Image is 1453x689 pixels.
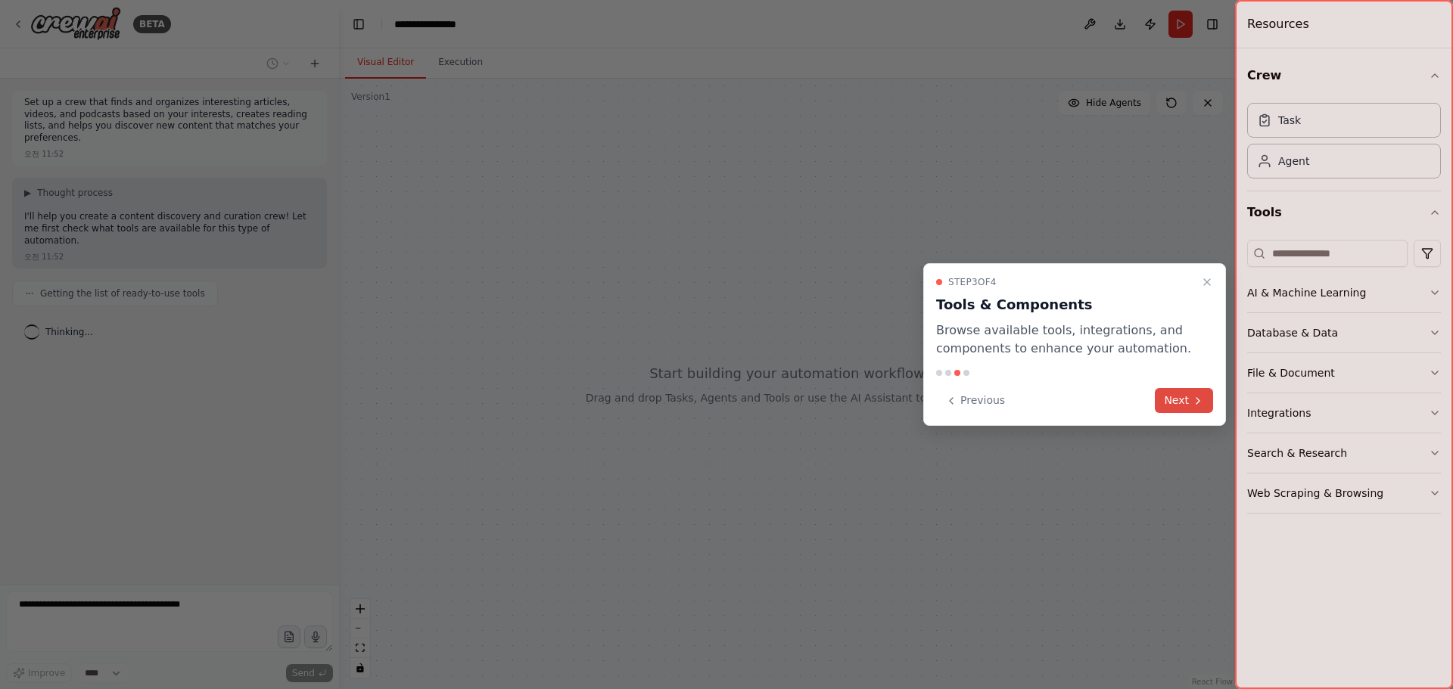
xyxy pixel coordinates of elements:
button: Previous [936,388,1014,413]
button: Next [1155,388,1213,413]
button: Close walkthrough [1198,273,1216,291]
button: Hide left sidebar [348,14,369,35]
span: Step 3 of 4 [948,276,997,288]
p: Browse available tools, integrations, and components to enhance your automation. [936,321,1195,358]
h3: Tools & Components [936,294,1195,315]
